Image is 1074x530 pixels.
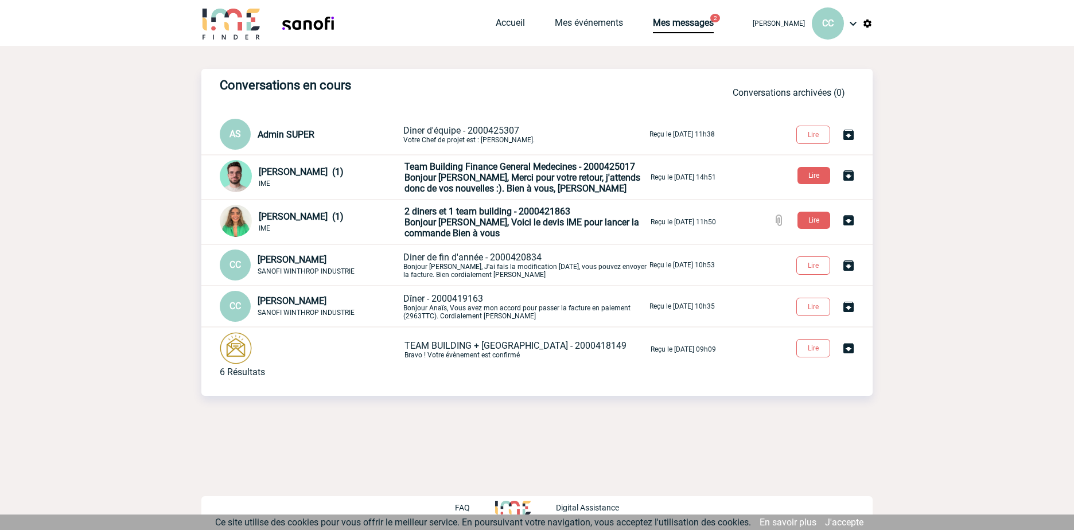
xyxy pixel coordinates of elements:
[797,167,830,184] button: Lire
[220,160,402,194] div: Conversation privée : Client - Agence
[259,211,344,222] span: [PERSON_NAME] (1)
[220,367,265,377] div: 6 Résultats
[556,503,619,512] p: Digital Assistance
[403,252,647,279] p: Bonjour [PERSON_NAME], J'ai fais la modification [DATE], vous pouvez envoyer la facture. Bien cor...
[258,129,314,140] span: Admin SUPER
[220,250,401,280] div: Conversation privée : Client - Agence
[796,339,830,357] button: Lire
[404,340,648,359] p: Bravo ! Votre évènement est confirmé
[404,217,639,239] span: Bonjour [PERSON_NAME], Voici le devis IME pour lancer la commande Bien à vous
[787,301,842,311] a: Lire
[403,252,542,263] span: Diner de fin d'année - 2000420834
[796,298,830,316] button: Lire
[797,212,830,229] button: Lire
[649,130,715,138] p: Reçu le [DATE] 11h38
[825,517,863,528] a: J'accepte
[404,340,626,351] span: TEAM BUILDING + [GEOGRAPHIC_DATA] - 2000418149
[220,171,716,182] a: [PERSON_NAME] (1) IME Team Building Finance General Medecines - 2000425017Bonjour [PERSON_NAME], ...
[215,517,751,528] span: Ce site utilise des cookies pour vous offrir le meilleur service. En poursuivant votre navigation...
[842,300,855,314] img: Archiver la conversation
[220,343,716,354] a: TEAM BUILDING + [GEOGRAPHIC_DATA] - 2000418149Bravo ! Votre évènement est confirmé Reçu le [DATE]...
[455,503,470,512] p: FAQ
[259,224,270,232] span: IME
[403,293,483,304] span: Dîner - 2000419163
[842,169,855,182] img: Archiver la conversation
[403,293,647,320] p: Bonjour Anaïs, Vous avez mon accord pour passer la facture en paiement (2963TTC). Cordialement [P...
[842,259,855,272] img: Archiver la conversation
[220,205,252,237] img: 115096-0.jpg
[822,18,834,29] span: CC
[733,87,845,98] a: Conversations archivées (0)
[220,160,252,192] img: 121547-2.png
[229,259,241,270] span: CC
[403,125,647,144] p: Votre Chef de projet est : [PERSON_NAME].
[653,17,714,33] a: Mes messages
[201,7,261,40] img: IME-Finder
[220,119,401,150] div: Conversation privée : Client - Agence
[258,267,355,275] span: SANOFI WINTHROP INDUSTRIE
[842,213,855,227] img: Archiver la conversation
[220,259,715,270] a: CC [PERSON_NAME] SANOFI WINTHROP INDUSTRIE Diner de fin d'année - 2000420834Bonjour [PERSON_NAME]...
[788,214,842,225] a: Lire
[403,125,519,136] span: Diner d'équipe - 2000425307
[787,342,842,353] a: Lire
[649,302,715,310] p: Reçu le [DATE] 10h35
[753,20,805,28] span: [PERSON_NAME]
[404,206,570,217] span: 2 diners et 1 team building - 2000421863
[496,17,525,33] a: Accueil
[495,501,531,515] img: http://www.idealmeetingsevents.fr/
[710,14,720,22] button: 2
[220,128,715,139] a: AS Admin SUPER Diner d'équipe - 2000425307Votre Chef de projet est : [PERSON_NAME]. Reçu le [DATE...
[220,332,252,364] img: photonotifcontact.png
[259,166,344,177] span: [PERSON_NAME] (1)
[651,173,716,181] p: Reçu le [DATE] 14h51
[220,332,402,367] div: Conversation privée : Client - Agence
[787,128,842,139] a: Lire
[796,126,830,144] button: Lire
[229,128,241,139] span: AS
[760,517,816,528] a: En savoir plus
[649,261,715,269] p: Reçu le [DATE] 10h53
[651,218,716,226] p: Reçu le [DATE] 11h50
[555,17,623,33] a: Mes événements
[220,291,401,322] div: Conversation privée : Client - Agence
[455,501,495,512] a: FAQ
[220,78,564,92] h3: Conversations en cours
[787,259,842,270] a: Lire
[220,300,715,311] a: CC [PERSON_NAME] SANOFI WINTHROP INDUSTRIE Dîner - 2000419163Bonjour Anaïs, Vous avez mon accord ...
[258,295,326,306] span: [PERSON_NAME]
[229,301,241,311] span: CC
[258,309,355,317] span: SANOFI WINTHROP INDUSTRIE
[651,345,716,353] p: Reçu le [DATE] 09h09
[796,256,830,275] button: Lire
[259,180,270,188] span: IME
[220,205,402,239] div: Conversation privée : Client - Agence
[404,172,640,194] span: Bonjour [PERSON_NAME], Merci pour votre retour, j'attends donc de vos nouvelles :). Bien à vous, ...
[404,161,635,172] span: Team Building Finance General Medecines - 2000425017
[842,341,855,355] img: Archiver la conversation
[220,216,716,227] a: [PERSON_NAME] (1) IME 2 diners et 1 team building - 2000421863Bonjour [PERSON_NAME], Voici le dev...
[258,254,326,265] span: [PERSON_NAME]
[842,128,855,142] img: Archiver la conversation
[788,169,842,180] a: Lire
